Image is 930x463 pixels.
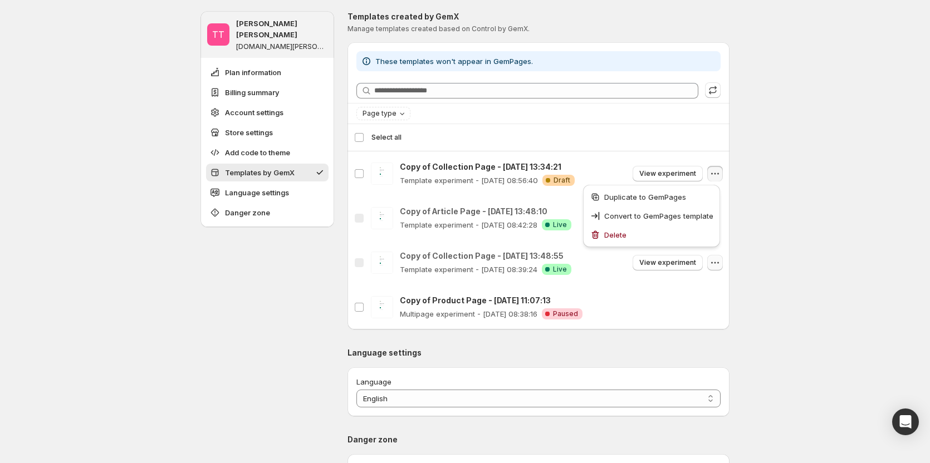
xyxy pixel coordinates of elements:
[639,258,696,267] span: View experiment
[554,176,570,185] span: Draft
[400,295,583,306] p: Copy of Product Page - [DATE] 11:07:13
[892,408,919,435] div: Open Intercom Messenger
[206,63,329,81] button: Plan information
[553,220,567,229] span: Live
[206,144,329,161] button: Add code to theme
[400,161,575,173] p: Copy of Collection Page - [DATE] 13:34:21
[371,207,393,229] img: Copy of Article Page - Jul 11, 13:48:10
[206,104,329,121] button: Account settings
[371,133,402,142] span: Select all
[347,434,730,445] p: Danger zone
[375,57,533,66] span: These templates won't appear in GemPages.
[236,18,327,40] p: [PERSON_NAME] [PERSON_NAME]
[400,264,537,275] p: Template experiment - [DATE] 08:39:24
[400,250,571,262] p: Copy of Collection Page - [DATE] 13:48:55
[553,309,578,318] span: Paused
[553,265,567,274] span: Live
[371,252,393,274] img: Copy of Collection Page - Jul 11, 13:48:55
[206,83,329,101] button: Billing summary
[236,42,327,51] p: [DOMAIN_NAME][PERSON_NAME]
[604,193,686,201] span: Duplicate to GemPages
[207,23,229,46] span: Tanya Tanya
[347,347,730,358] p: Language settings
[206,124,329,141] button: Store settings
[225,187,289,198] span: Language settings
[633,255,703,270] button: View experiment
[371,296,393,318] img: Copy of Product Page - Jul 8, 11:07:13
[206,204,329,221] button: Danger zone
[604,211,713,220] span: Convert to GemPages template
[400,308,537,319] p: Multipage experiment - [DATE] 08:38:16
[371,162,393,185] img: Copy of Collection Page - Jul 11, 13:34:21
[225,147,290,158] span: Add code to theme
[225,167,295,178] span: Templates by GemX
[225,107,283,118] span: Account settings
[400,206,571,217] p: Copy of Article Page - [DATE] 13:48:10
[633,166,703,181] button: View experiment
[347,24,530,33] span: Manage templates created based on Control by GemX.
[604,230,626,239] span: Delete
[212,29,224,40] text: TT
[356,377,391,386] span: Language
[400,175,538,186] p: Template experiment - [DATE] 08:56:40
[347,11,730,22] p: Templates created by GemX
[639,169,696,178] span: View experiment
[357,107,410,120] button: Page type
[400,219,537,230] p: Template experiment - [DATE] 08:42:28
[225,127,273,138] span: Store settings
[206,184,329,201] button: Language settings
[225,67,281,78] span: Plan information
[225,87,280,98] span: Billing summary
[363,109,397,118] span: Page type
[225,207,270,218] span: Danger zone
[206,164,329,181] button: Templates by GemX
